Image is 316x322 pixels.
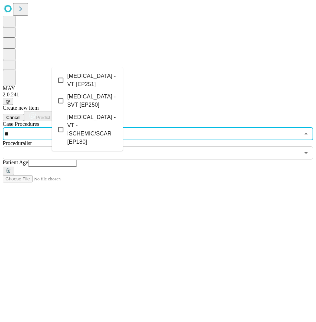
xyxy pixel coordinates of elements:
span: Predict [36,115,50,120]
button: Close [301,129,311,139]
span: Proceduralist [3,140,32,146]
button: Predict [24,111,56,121]
button: @ [3,98,13,105]
span: Patient Age [3,159,28,165]
span: [MEDICAL_DATA] - SVT [EP250] [67,93,117,109]
span: [MEDICAL_DATA] - VT - ISCHEMIC/SCAR [EP180] [67,113,117,146]
span: @ [5,99,10,104]
button: Cancel [3,114,24,121]
div: 2.0.241 [3,92,313,98]
button: Open [301,148,311,158]
span: Create new item [3,105,39,111]
span: Cancel [6,115,21,120]
div: MAY [3,85,313,92]
span: Scheduled Procedure [3,121,39,127]
span: [MEDICAL_DATA] - VT [EP251] [67,72,117,88]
